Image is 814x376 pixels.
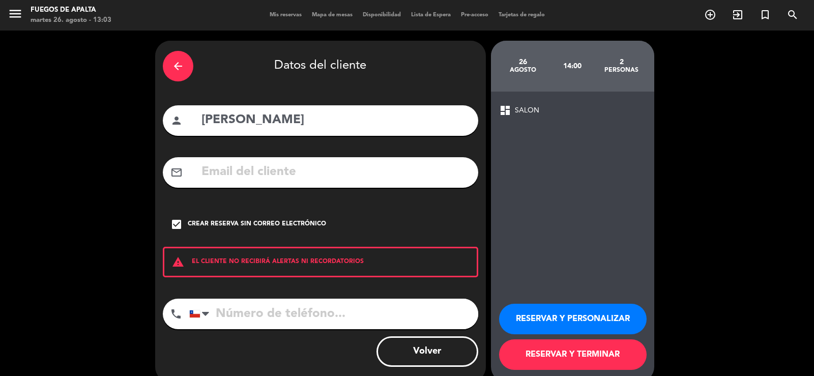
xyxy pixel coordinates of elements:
[493,12,550,18] span: Tarjetas de regalo
[170,308,182,320] i: phone
[188,219,326,229] div: Crear reserva sin correo electrónico
[499,66,548,74] div: agosto
[172,60,184,72] i: arrow_back
[170,166,183,179] i: mail_outline
[358,12,406,18] span: Disponibilidad
[8,6,23,21] i: menu
[200,110,471,131] input: Nombre del cliente
[31,15,111,25] div: martes 26. agosto - 13:03
[456,12,493,18] span: Pre-acceso
[200,162,471,183] input: Email del cliente
[170,218,183,230] i: check_box
[190,299,213,329] div: Chile: +56
[307,12,358,18] span: Mapa de mesas
[732,9,744,21] i: exit_to_app
[265,12,307,18] span: Mis reservas
[163,247,478,277] div: EL CLIENTE NO RECIBIRÁ ALERTAS NI RECORDATORIOS
[163,48,478,84] div: Datos del cliente
[164,256,192,268] i: warning
[704,9,716,21] i: add_circle_outline
[499,58,548,66] div: 26
[8,6,23,25] button: menu
[759,9,771,21] i: turned_in_not
[787,9,799,21] i: search
[499,339,647,370] button: RESERVAR Y TERMINAR
[597,58,646,66] div: 2
[547,48,597,84] div: 14:00
[499,104,511,117] span: dashboard
[189,299,478,329] input: Número de teléfono...
[406,12,456,18] span: Lista de Espera
[170,114,183,127] i: person
[597,66,646,74] div: personas
[31,5,111,15] div: Fuegos de Apalta
[376,336,478,367] button: Volver
[499,304,647,334] button: RESERVAR Y PERSONALIZAR
[515,105,539,117] span: SALON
